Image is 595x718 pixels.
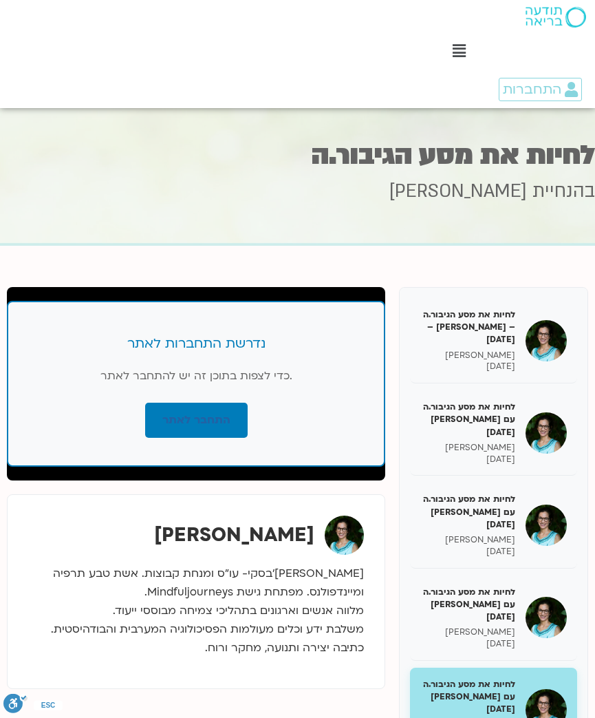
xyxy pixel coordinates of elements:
[526,7,586,28] img: תודעה בריאה
[420,308,515,346] h5: לחיות את מסע הגיבור.ה – [PERSON_NAME] – [DATE]
[532,179,595,204] span: בהנחיית
[145,403,248,438] a: התחבר לאתר
[420,401,515,439] h5: לחיות את מסע הגיבור.ה עם [PERSON_NAME] [DATE]
[154,522,314,548] strong: [PERSON_NAME]
[420,350,515,361] p: [PERSON_NAME]
[526,597,567,638] img: לחיות את מסע הגיבור.ה עם תמר לינצבסקי 18/02/25
[420,638,515,650] p: [DATE]
[420,534,515,546] p: [PERSON_NAME]
[36,367,356,386] p: כדי לצפות בתוכן זה יש להתחבר לאתר.
[420,442,515,454] p: [PERSON_NAME]
[420,586,515,624] h5: לחיות את מסע הגיבור.ה עם [PERSON_NAME] [DATE]
[420,361,515,372] p: [DATE]
[28,564,364,657] p: [PERSON_NAME]'בסקי- עו"ס ומנחת קבוצות. אשת טבע תרפיה ומיינדפולנס. מפתחת גישת Mindfuljourneys. מלו...
[499,78,582,101] a: התחברות
[420,493,515,531] h5: לחיות את מסע הגיבור.ה עם [PERSON_NAME] [DATE]
[36,335,356,353] h3: נדרשת התחברות לאתר
[526,320,567,361] img: לחיות את מסע הגיבור.ה – תמר לינצבסקי – 30/1/25
[420,626,515,638] p: [PERSON_NAME]
[420,678,515,716] h5: לחיות את מסע הגיבור.ה עם [PERSON_NAME] [DATE]
[526,412,567,454] img: לחיות את מסע הגיבור.ה עם תמר לינצבסקי 04/02/25
[526,505,567,546] img: לחיות את מסע הגיבור.ה עם תמר לינצבסקי 11/02/25
[325,516,364,555] img: תמר לינצבסקי
[420,546,515,558] p: [DATE]
[420,454,515,465] p: [DATE]
[503,82,561,97] span: התחברות
[389,179,527,204] span: [PERSON_NAME]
